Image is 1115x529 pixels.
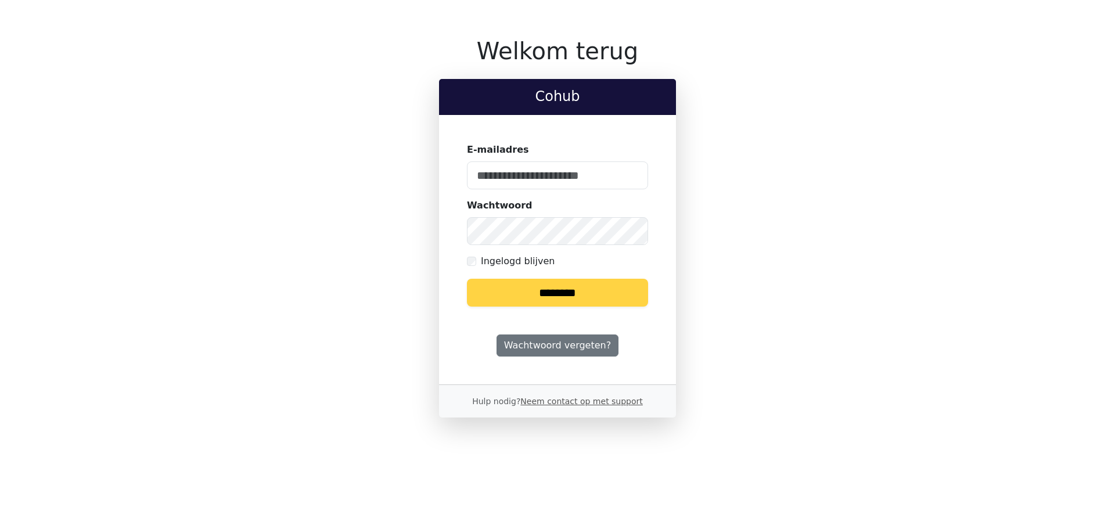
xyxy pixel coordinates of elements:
label: Wachtwoord [467,199,533,213]
small: Hulp nodig? [472,397,643,406]
label: E-mailadres [467,143,529,157]
label: Ingelogd blijven [481,254,555,268]
a: Wachtwoord vergeten? [497,334,618,357]
a: Neem contact op met support [520,397,642,406]
h1: Welkom terug [439,37,676,65]
h2: Cohub [448,88,667,105]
